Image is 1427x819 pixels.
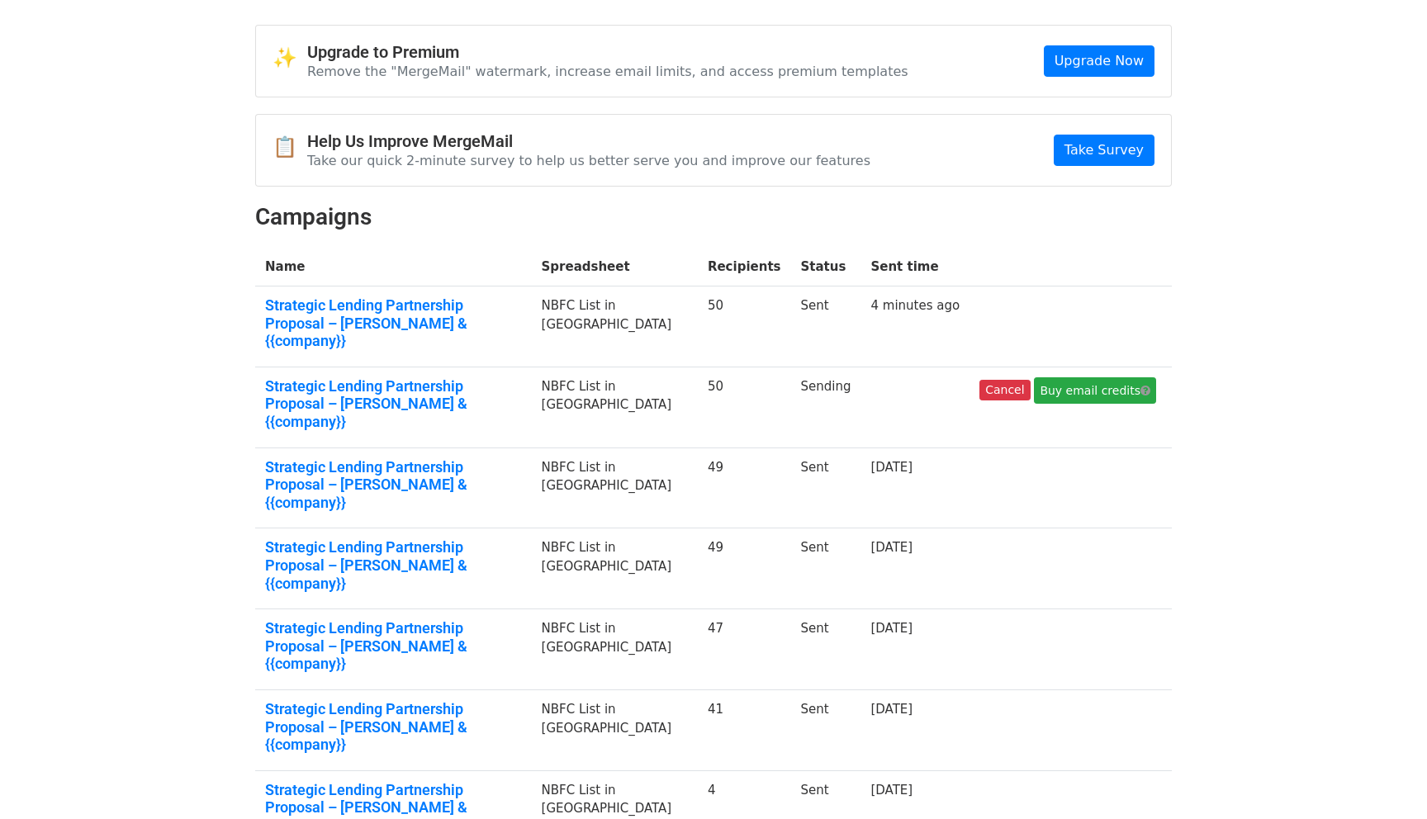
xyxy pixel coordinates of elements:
[532,690,698,771] td: NBFC List in [GEOGRAPHIC_DATA]
[1044,45,1154,77] a: Upgrade Now
[532,248,698,286] th: Spreadsheet
[790,447,860,528] td: Sent
[255,203,1172,231] h2: Campaigns
[532,286,698,367] td: NBFC List in [GEOGRAPHIC_DATA]
[273,135,307,159] span: 📋
[979,380,1030,400] a: Cancel
[870,540,913,555] a: [DATE]
[265,700,522,754] a: Strategic Lending Partnership Proposal – [PERSON_NAME] & {{company}}
[532,528,698,609] td: NBFC List in [GEOGRAPHIC_DATA]
[307,152,870,169] p: Take our quick 2-minute survey to help us better serve you and improve our features
[1034,377,1156,404] a: Buy email credits
[273,46,307,70] span: ✨
[265,619,522,673] a: Strategic Lending Partnership Proposal – [PERSON_NAME] & {{company}}
[870,621,913,636] a: [DATE]
[307,63,908,80] p: Remove the "MergeMail" watermark, increase email limits, and access premium templates
[698,286,791,367] td: 50
[790,286,860,367] td: Sent
[255,248,532,286] th: Name
[790,690,860,771] td: Sent
[698,528,791,609] td: 49
[1344,740,1427,819] iframe: Chat Widget
[870,702,913,717] a: [DATE]
[265,296,522,350] a: Strategic Lending Partnership Proposal – [PERSON_NAME] & {{company}}
[790,248,860,286] th: Status
[790,609,860,690] td: Sent
[790,367,860,447] td: Sending
[698,367,791,447] td: 50
[698,248,791,286] th: Recipients
[870,783,913,798] a: [DATE]
[265,458,522,512] a: Strategic Lending Partnership Proposal – [PERSON_NAME] & {{company}}
[532,367,698,447] td: NBFC List in [GEOGRAPHIC_DATA]
[307,131,870,151] h4: Help Us Improve MergeMail
[790,528,860,609] td: Sent
[1054,135,1154,166] a: Take Survey
[698,690,791,771] td: 41
[698,609,791,690] td: 47
[860,248,970,286] th: Sent time
[307,42,908,62] h4: Upgrade to Premium
[265,538,522,592] a: Strategic Lending Partnership Proposal – [PERSON_NAME] & {{company}}
[532,609,698,690] td: NBFC List in [GEOGRAPHIC_DATA]
[870,298,960,313] a: 4 minutes ago
[532,447,698,528] td: NBFC List in [GEOGRAPHIC_DATA]
[698,447,791,528] td: 49
[265,377,522,431] a: Strategic Lending Partnership Proposal – [PERSON_NAME] & {{company}}
[870,460,913,475] a: [DATE]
